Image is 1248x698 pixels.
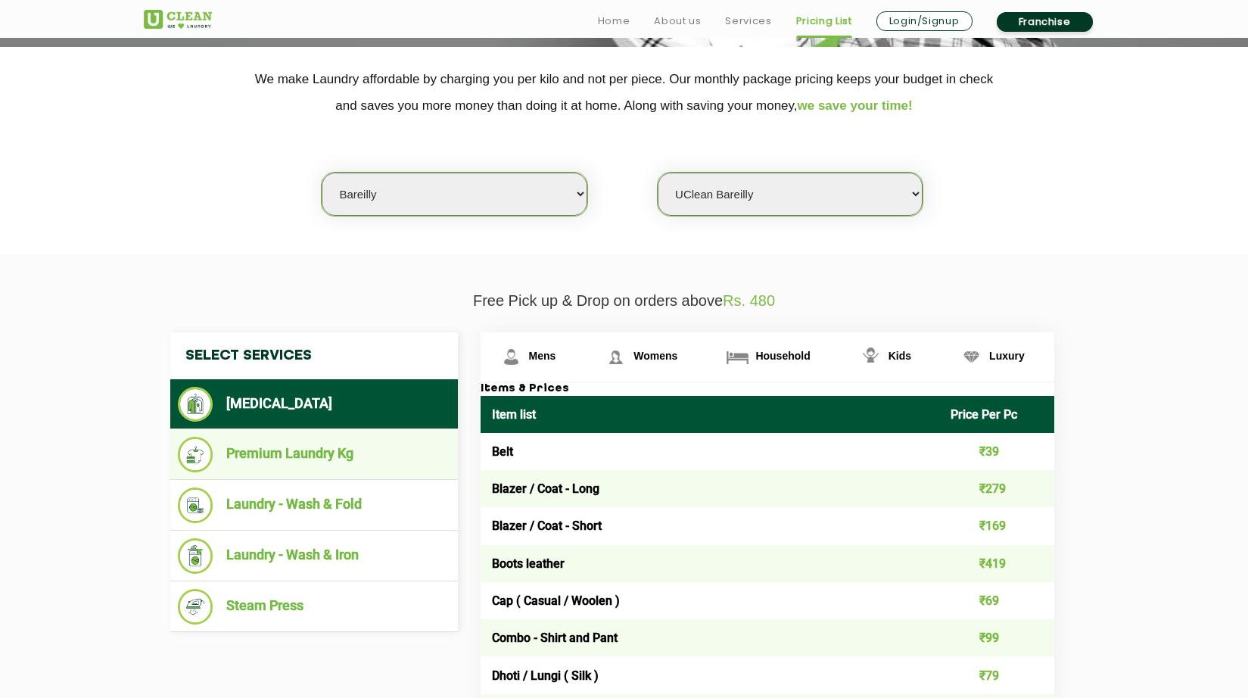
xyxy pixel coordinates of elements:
[178,538,213,574] img: Laundry - Wash & Iron
[796,12,852,30] a: Pricing List
[498,344,524,370] img: Mens
[481,396,940,433] th: Item list
[939,545,1054,582] td: ₹419
[178,437,213,472] img: Premium Laundry Kg
[178,589,450,625] li: Steam Press
[481,545,940,582] td: Boots leather
[939,470,1054,507] td: ₹279
[178,589,213,625] img: Steam Press
[178,387,450,422] li: [MEDICAL_DATA]
[654,12,701,30] a: About us
[144,292,1105,310] p: Free Pick up & Drop on orders above
[481,382,1054,396] h3: Items & Prices
[939,619,1054,656] td: ₹99
[939,433,1054,470] td: ₹39
[481,470,940,507] td: Blazer / Coat - Long
[178,437,450,472] li: Premium Laundry Kg
[798,98,913,113] span: we save your time!
[178,488,450,523] li: Laundry - Wash & Fold
[939,656,1054,693] td: ₹79
[857,344,884,370] img: Kids
[997,12,1093,32] a: Franchise
[939,582,1054,619] td: ₹69
[633,350,677,362] span: Womens
[876,11,973,31] a: Login/Signup
[724,344,751,370] img: Household
[939,507,1054,544] td: ₹169
[602,344,629,370] img: Womens
[481,433,940,470] td: Belt
[755,350,810,362] span: Household
[170,332,458,379] h4: Select Services
[723,292,775,309] span: Rs. 480
[481,507,940,544] td: Blazer / Coat - Short
[598,12,630,30] a: Home
[481,656,940,693] td: Dhoti / Lungi ( Silk )
[144,10,212,29] img: UClean Laundry and Dry Cleaning
[178,538,450,574] li: Laundry - Wash & Iron
[889,350,911,362] span: Kids
[989,350,1025,362] span: Luxury
[178,488,213,523] img: Laundry - Wash & Fold
[481,619,940,656] td: Combo - Shirt and Pant
[958,344,985,370] img: Luxury
[144,66,1105,119] p: We make Laundry affordable by charging you per kilo and not per piece. Our monthly package pricin...
[529,350,556,362] span: Mens
[939,396,1054,433] th: Price Per Pc
[178,387,213,422] img: Dry Cleaning
[725,12,771,30] a: Services
[481,582,940,619] td: Cap ( Casual / Woolen )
